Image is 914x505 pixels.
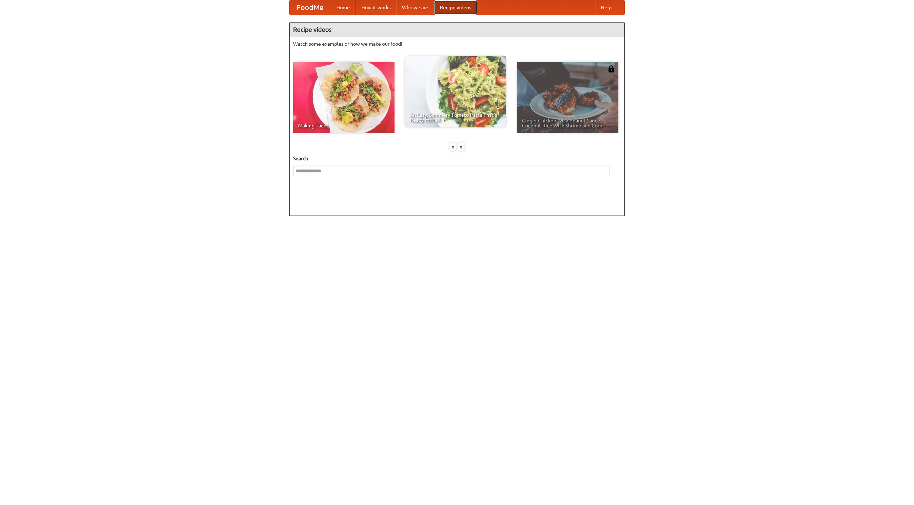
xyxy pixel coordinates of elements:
span: Making Tacos [298,123,390,128]
h5: Search [293,155,621,162]
div: » [458,142,464,151]
a: An Easy, Summery Tomato Pasta That's Ready for Fall [405,56,506,127]
a: Making Tacos [293,62,395,133]
a: Who we are [396,0,434,15]
p: Watch some examples of how we make our food! [293,40,621,47]
h4: Recipe videos [290,22,624,37]
img: 483408.png [608,65,615,72]
a: Home [331,0,356,15]
a: Recipe videos [434,0,477,15]
a: Help [595,0,617,15]
a: FoodMe [290,0,331,15]
span: An Easy, Summery Tomato Pasta That's Ready for Fall [410,112,501,122]
div: « [450,142,456,151]
a: How it works [356,0,396,15]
